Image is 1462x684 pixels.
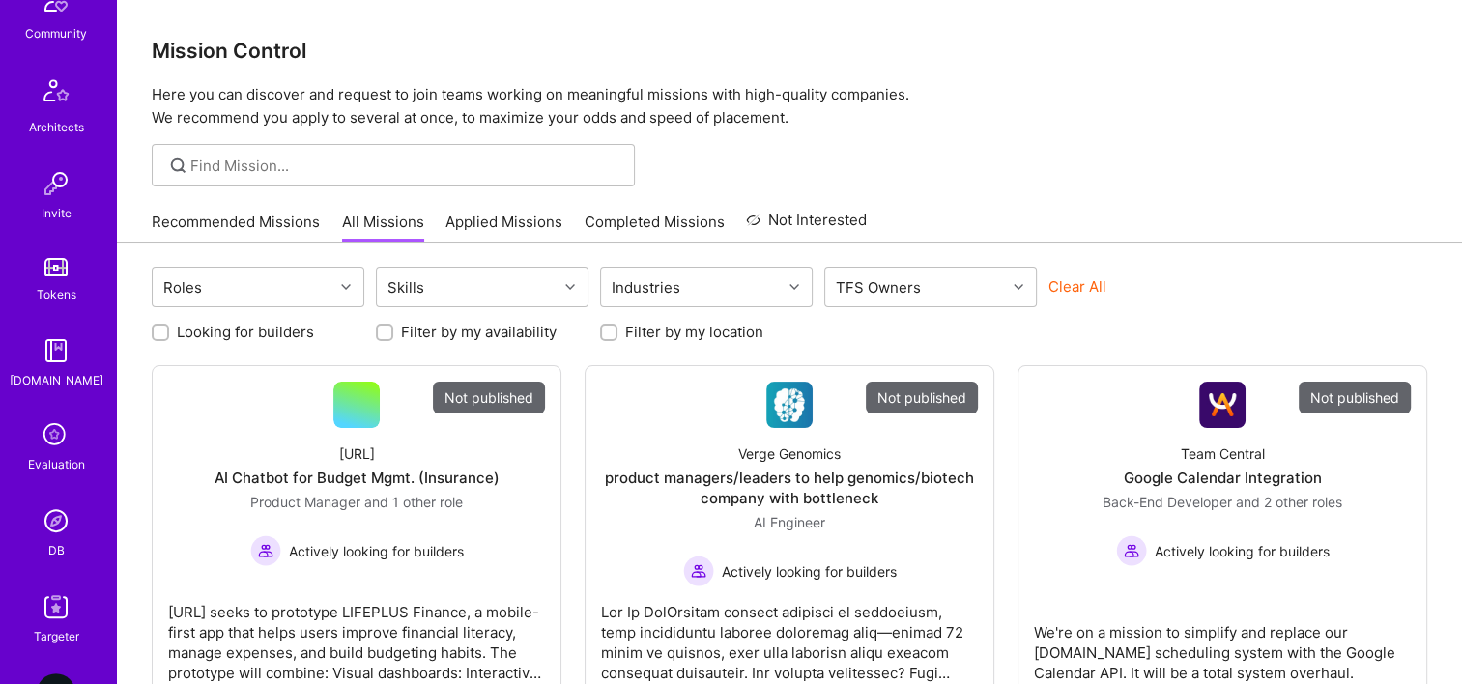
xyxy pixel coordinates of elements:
[1124,468,1322,488] div: Google Calendar Integration
[48,540,65,560] div: DB
[250,535,281,566] img: Actively looking for builders
[167,155,189,177] i: icon SearchGrey
[215,468,500,488] div: AI Chatbot for Budget Mgmt. (Insurance)
[789,282,799,292] i: icon Chevron
[1103,494,1232,510] span: Back-End Developer
[601,586,978,683] div: Lor Ip DolOrsitam consect adipisci el seddoeiusm, temp incididuntu laboree doloremag aliq—enimad ...
[831,273,926,301] div: TFS Owners
[10,370,103,390] div: [DOMAIN_NAME]
[37,164,75,203] img: Invite
[585,212,725,243] a: Completed Missions
[746,209,867,243] a: Not Interested
[1034,607,1411,683] div: We're on a mission to simplify and replace our [DOMAIN_NAME] scheduling system with the Google Ca...
[37,587,75,626] img: Skill Targeter
[754,514,825,530] span: AI Engineer
[152,212,320,243] a: Recommended Missions
[25,23,87,43] div: Community
[28,454,85,474] div: Evaluation
[625,322,763,342] label: Filter by my location
[152,83,1427,129] p: Here you can discover and request to join teams working on meaningful missions with high-quality ...
[1155,541,1330,561] span: Actively looking for builders
[433,382,545,413] div: Not published
[33,71,79,117] img: Architects
[1116,535,1147,566] img: Actively looking for builders
[34,626,79,646] div: Targeter
[38,417,74,454] i: icon SelectionTeam
[37,501,75,540] img: Admin Search
[601,468,978,508] div: product managers/leaders to help genomics/biotech company with bottleneck
[1236,494,1342,510] span: and 2 other roles
[607,273,685,301] div: Industries
[37,284,76,304] div: Tokens
[1199,382,1246,428] img: Company Logo
[1181,443,1265,464] div: Team Central
[190,156,620,176] input: Find Mission...
[1048,276,1106,297] button: Clear All
[158,273,207,301] div: Roles
[445,212,562,243] a: Applied Missions
[401,322,557,342] label: Filter by my availability
[37,331,75,370] img: guide book
[1014,282,1023,292] i: icon Chevron
[342,212,424,243] a: All Missions
[44,258,68,276] img: tokens
[565,282,575,292] i: icon Chevron
[1299,382,1411,413] div: Not published
[42,203,72,223] div: Invite
[683,556,714,586] img: Actively looking for builders
[364,494,463,510] span: and 1 other role
[866,382,978,413] div: Not published
[250,494,360,510] span: Product Manager
[177,322,314,342] label: Looking for builders
[168,586,545,683] div: [URL] seeks to prototype LIFEPLUS Finance, a mobile-first app that helps users improve financial ...
[341,282,351,292] i: icon Chevron
[722,561,897,582] span: Actively looking for builders
[29,117,84,137] div: Architects
[339,443,375,464] div: [URL]
[289,541,464,561] span: Actively looking for builders
[738,443,841,464] div: Verge Genomics
[152,39,1427,63] h3: Mission Control
[383,273,429,301] div: Skills
[766,382,813,428] img: Company Logo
